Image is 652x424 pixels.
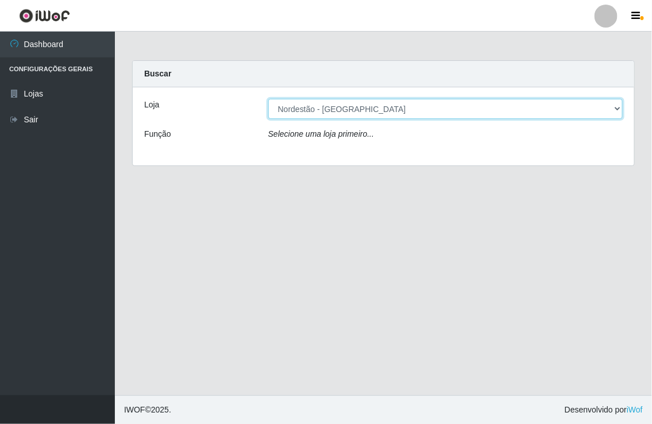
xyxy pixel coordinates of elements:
a: iWof [627,405,643,414]
label: Loja [144,99,159,111]
span: IWOF [124,405,145,414]
span: Desenvolvido por [565,404,643,416]
i: Selecione uma loja primeiro... [268,129,374,138]
strong: Buscar [144,69,171,78]
img: CoreUI Logo [19,9,70,23]
label: Função [144,128,171,140]
span: © 2025 . [124,404,171,416]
